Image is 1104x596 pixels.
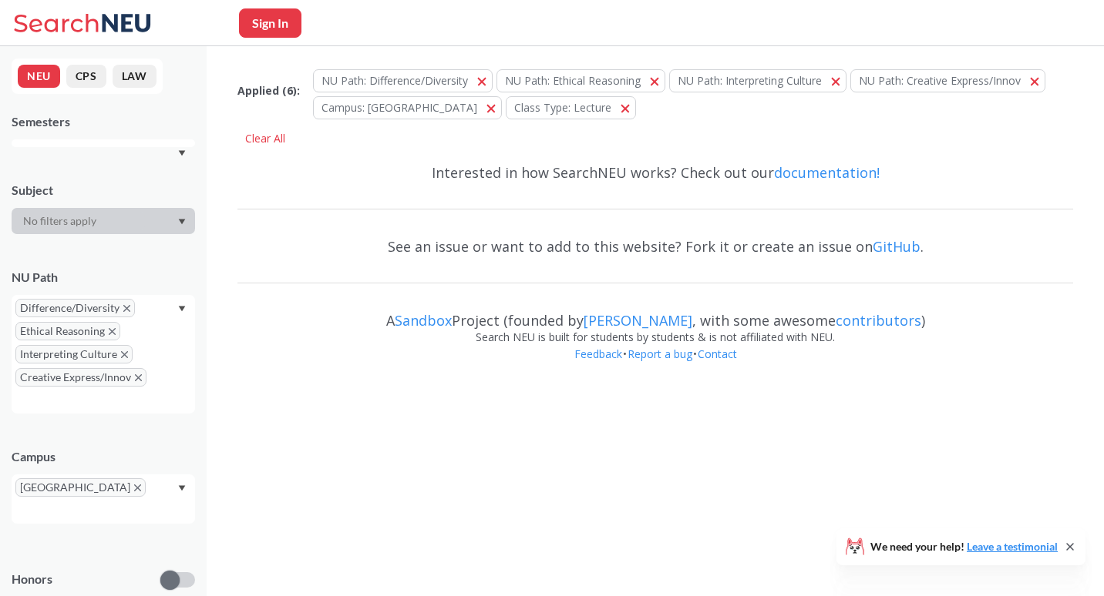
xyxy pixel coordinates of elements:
[134,484,141,491] svg: X to remove pill
[774,163,880,182] a: documentation!
[584,311,692,330] a: [PERSON_NAME]
[669,69,847,92] button: NU Path: Interpreting Culture
[395,311,452,330] a: Sandbox
[313,69,493,92] button: NU Path: Difference/Diversity
[237,329,1073,346] div: Search NEU is built for students by students & is not affiliated with NEU.
[505,73,641,88] span: NU Path: Ethical Reasoning
[859,73,1021,88] span: NU Path: Creative Express/Innov
[967,540,1058,553] a: Leave a testimonial
[237,150,1073,195] div: Interested in how SearchNEU works? Check out our
[15,478,146,497] span: [GEOGRAPHIC_DATA]X to remove pill
[514,100,611,115] span: Class Type: Lecture
[321,100,477,115] span: Campus: [GEOGRAPHIC_DATA]
[850,69,1045,92] button: NU Path: Creative Express/Innov
[836,311,921,330] a: contributors
[237,298,1073,329] div: A Project (founded by , with some awesome )
[574,347,623,361] a: Feedback
[321,73,468,88] span: NU Path: Difference/Diversity
[15,299,135,317] span: Difference/DiversityX to remove pill
[697,347,738,361] a: Contact
[237,346,1073,386] div: • •
[12,474,195,524] div: [GEOGRAPHIC_DATA]X to remove pillDropdown arrow
[15,345,133,363] span: Interpreting CultureX to remove pill
[178,306,186,312] svg: Dropdown arrow
[123,305,130,312] svg: X to remove pill
[121,351,128,358] svg: X to remove pill
[135,374,142,381] svg: X to remove pill
[15,368,146,387] span: Creative Express/InnovX to remove pill
[506,96,636,119] button: Class Type: Lecture
[178,150,186,156] svg: Dropdown arrow
[12,269,195,286] div: NU Path
[12,208,195,234] div: Dropdown arrow
[678,73,822,88] span: NU Path: Interpreting Culture
[12,295,195,414] div: Difference/DiversityX to remove pillEthical ReasoningX to remove pillInterpreting CultureX to rem...
[113,65,157,88] button: LAW
[12,113,195,130] div: Semesters
[496,69,665,92] button: NU Path: Ethical Reasoning
[109,328,116,335] svg: X to remove pill
[66,65,106,88] button: CPS
[627,347,693,361] a: Report a bug
[12,448,195,465] div: Campus
[178,219,186,225] svg: Dropdown arrow
[870,541,1058,552] span: We need your help!
[313,96,502,119] button: Campus: [GEOGRAPHIC_DATA]
[178,485,186,491] svg: Dropdown arrow
[237,127,293,150] div: Clear All
[12,571,52,588] p: Honors
[873,237,921,256] a: GitHub
[12,182,195,199] div: Subject
[237,224,1073,269] div: See an issue or want to add to this website? Fork it or create an issue on .
[237,82,300,99] span: Applied ( 6 ):
[239,8,301,38] button: Sign In
[15,322,120,340] span: Ethical ReasoningX to remove pill
[18,65,60,88] button: NEU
